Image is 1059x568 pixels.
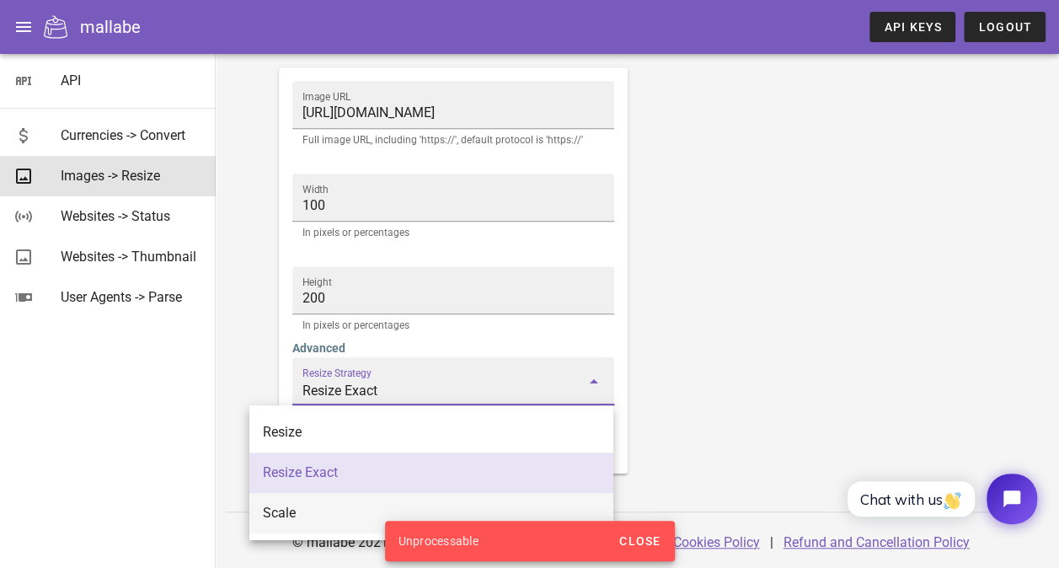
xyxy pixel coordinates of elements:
[61,127,202,143] div: Currencies -> Convert
[61,208,202,224] div: Websites -> Status
[61,168,202,184] div: Images -> Resize
[263,464,600,480] div: Resize Exact
[302,320,604,330] div: In pixels or percentages
[784,534,970,550] a: Refund and Cancellation Policy
[673,534,760,550] a: Cookies Policy
[61,72,202,88] div: API
[883,20,942,34] span: API Keys
[302,91,351,104] label: Image URL
[61,249,202,265] div: Websites -> Thumbnail
[80,14,141,40] div: mallabe
[302,367,372,380] label: Resize Strategy
[385,521,612,561] div: Unprocessable
[964,12,1046,42] button: Logout
[869,12,955,42] a: API Keys
[618,534,661,548] span: Close
[770,522,773,563] div: |
[302,276,332,289] label: Height
[302,228,604,238] div: In pixels or percentages
[302,184,329,196] label: Width
[61,289,202,305] div: User Agents -> Parse
[282,522,398,563] div: © mallabe 2021
[263,424,600,440] div: Resize
[977,20,1032,34] span: Logout
[302,135,604,145] div: Full image URL, including 'https://', default protocol is 'https://'
[263,505,600,521] div: Scale
[829,459,1051,539] iframe: Tidio Chat
[612,526,667,556] button: Close
[292,339,614,357] h4: Advanced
